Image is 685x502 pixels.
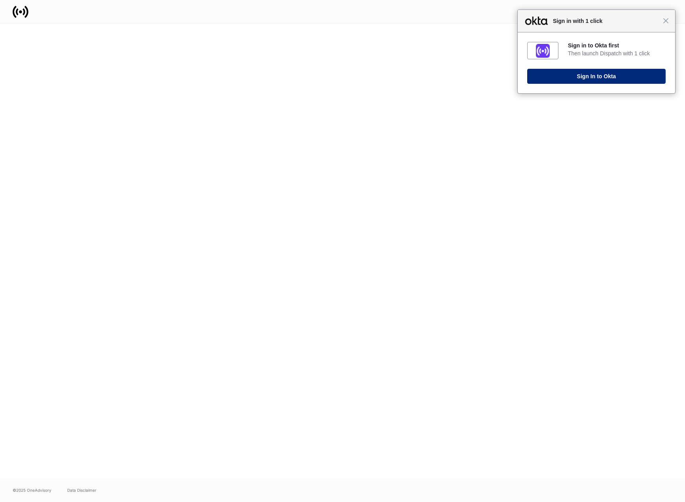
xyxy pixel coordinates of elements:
span: Sign in with 1 click [549,16,663,26]
div: Then launch Dispatch with 1 click [568,50,666,57]
span: Close [663,18,669,24]
span: © 2025 OneAdvisory [13,487,51,493]
div: Sign in to Okta first [568,42,666,49]
a: Data Disclaimer [67,487,97,493]
img: fs01jxrofoggULhDH358 [536,44,550,58]
button: Sign In to Okta [527,69,666,84]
